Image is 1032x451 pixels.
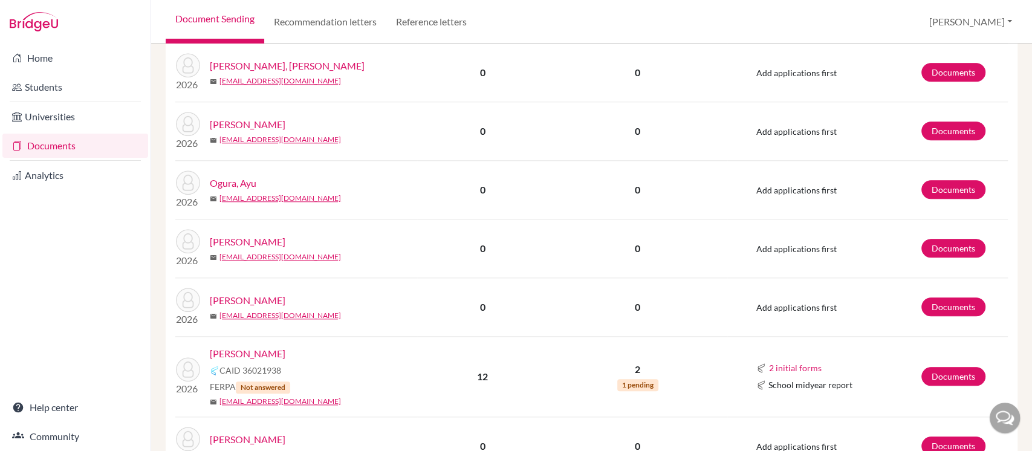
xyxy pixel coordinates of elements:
p: 2026 [176,195,200,209]
button: [PERSON_NAME] [924,10,1017,33]
span: Add applications first [756,185,837,195]
a: Students [2,75,148,99]
b: 0 [480,125,485,137]
a: [EMAIL_ADDRESS][DOMAIN_NAME] [219,193,341,204]
a: [EMAIL_ADDRESS][DOMAIN_NAME] [219,134,341,145]
button: 2 initial forms [768,361,822,375]
p: 2026 [176,136,200,151]
span: mail [210,254,217,261]
a: Help center [2,395,148,420]
span: School midyear report [768,378,852,391]
a: [PERSON_NAME] [210,346,285,361]
span: mail [210,137,217,144]
img: Tsai, Shih-Sheng [176,427,200,451]
a: Documents [921,239,985,258]
p: 0 [548,300,727,314]
span: CAID 36021938 [219,364,281,377]
p: 2 [548,362,727,377]
a: Community [2,424,148,449]
span: Add applications first [756,68,837,78]
span: 1 pending [617,379,658,391]
span: Add applications first [756,302,837,313]
p: 2026 [176,253,200,268]
img: Ogura, Ayu [176,170,200,195]
img: Liu, Yudong [176,112,200,136]
img: Bridge-U [10,12,58,31]
a: [EMAIL_ADDRESS][DOMAIN_NAME] [219,76,341,86]
span: Help [27,8,52,19]
a: [PERSON_NAME] [210,117,285,132]
img: Common App logo [756,380,766,390]
p: 2026 [176,312,200,326]
a: Analytics [2,163,148,187]
span: mail [210,78,217,85]
a: Documents [921,63,985,82]
span: Not answered [236,381,290,394]
span: mail [210,313,217,320]
a: [PERSON_NAME], [PERSON_NAME] [210,59,365,73]
b: 0 [480,301,485,313]
p: 0 [548,124,727,138]
span: mail [210,195,217,203]
b: 12 [477,371,488,382]
a: [EMAIL_ADDRESS][DOMAIN_NAME] [219,251,341,262]
a: Documents [921,180,985,199]
img: Common App logo [210,366,219,375]
img: Teoh, Samuel [176,357,200,381]
a: Documents [921,367,985,386]
img: Common App logo [756,363,766,373]
span: Add applications first [756,126,837,137]
p: 0 [548,241,727,256]
span: FERPA [210,380,290,394]
span: mail [210,398,217,406]
a: Ogura, Ayu [210,176,256,190]
b: 0 [480,67,485,78]
p: 2026 [176,381,200,396]
img: Okumura, Marie [176,229,200,253]
a: Home [2,46,148,70]
span: Add applications first [756,244,837,254]
b: 0 [480,184,485,195]
a: [PERSON_NAME] [210,432,285,447]
a: Documents [921,122,985,140]
b: 0 [480,242,485,254]
img: Sato, Hana [176,288,200,312]
a: Documents [921,297,985,316]
a: Documents [2,134,148,158]
a: [EMAIL_ADDRESS][DOMAIN_NAME] [219,310,341,321]
p: 2026 [176,77,200,92]
a: Universities [2,105,148,129]
a: [PERSON_NAME] [210,235,285,249]
a: [PERSON_NAME] [210,293,285,308]
p: 0 [548,183,727,197]
img: Lin, Ho-Ting [176,53,200,77]
p: 0 [548,65,727,80]
a: [EMAIL_ADDRESS][DOMAIN_NAME] [219,396,341,407]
